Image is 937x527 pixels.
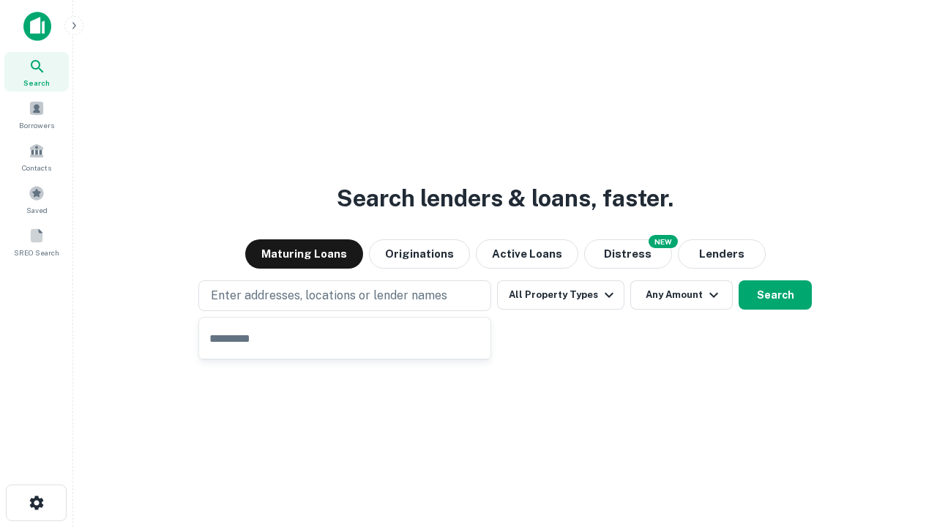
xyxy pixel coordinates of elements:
button: Enter addresses, locations or lender names [198,280,491,311]
span: SREO Search [14,247,59,258]
a: Saved [4,179,69,219]
img: capitalize-icon.png [23,12,51,41]
a: Contacts [4,137,69,176]
div: NEW [649,235,678,248]
a: Borrowers [4,94,69,134]
button: All Property Types [497,280,624,310]
span: Search [23,77,50,89]
button: Search distressed loans with lien and other non-mortgage details. [584,239,672,269]
button: Originations [369,239,470,269]
a: SREO Search [4,222,69,261]
button: Active Loans [476,239,578,269]
a: Search [4,52,69,91]
span: Contacts [22,162,51,173]
h3: Search lenders & loans, faster. [337,181,673,216]
iframe: Chat Widget [864,410,937,480]
button: Any Amount [630,280,733,310]
span: Saved [26,204,48,216]
span: Borrowers [19,119,54,131]
p: Enter addresses, locations or lender names [211,287,447,304]
button: Search [739,280,812,310]
button: Maturing Loans [245,239,363,269]
button: Lenders [678,239,766,269]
